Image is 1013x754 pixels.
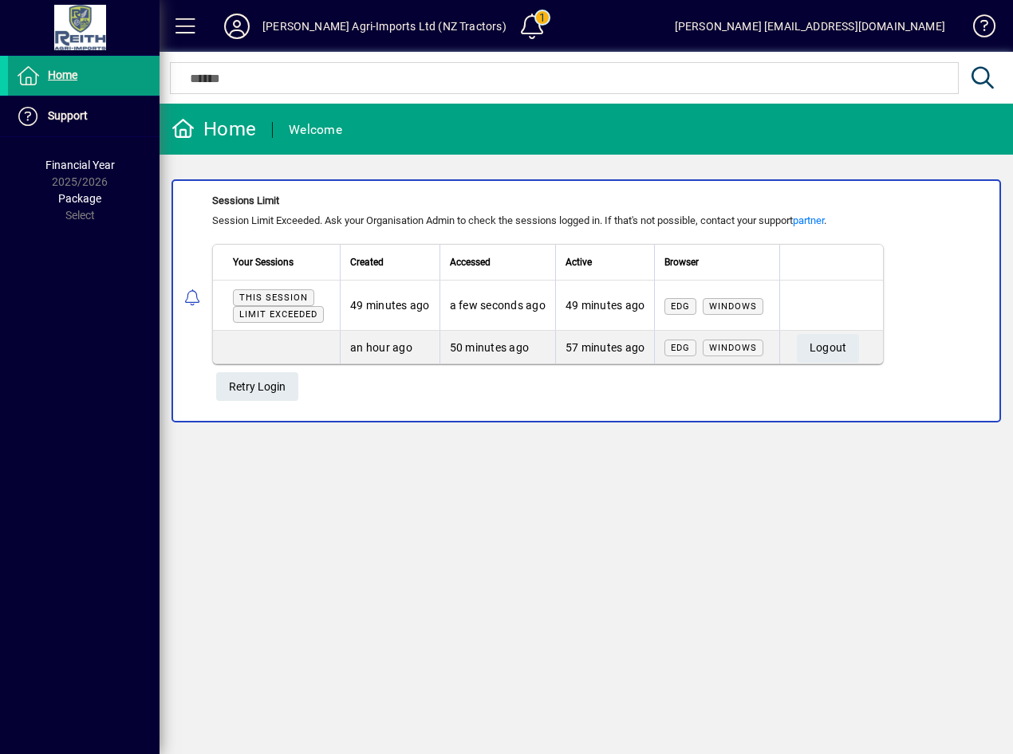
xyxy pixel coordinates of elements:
button: Logout [797,334,860,363]
td: 57 minutes ago [555,331,655,363]
td: 49 minutes ago [340,281,439,331]
span: Your Sessions [233,253,294,271]
div: Session Limit Exceeded. Ask your Organisation Admin to check the sessions logged in. If that's no... [212,213,884,229]
span: Edg [671,301,690,312]
span: Package [58,192,101,205]
div: Sessions Limit [212,193,884,209]
span: Logout [810,335,847,361]
div: Welcome [289,117,342,143]
div: Home [171,116,256,142]
span: Edg [671,343,690,353]
td: an hour ago [340,331,439,363]
td: 50 minutes ago [439,331,555,363]
app-alert-notification-menu-item: Sessions Limit [160,179,1013,422]
span: Active [566,253,592,271]
a: Support [8,96,160,136]
div: [PERSON_NAME] Agri-Imports Ltd (NZ Tractors) [262,14,506,39]
span: Browser [664,253,699,271]
td: a few seconds ago [439,281,555,331]
span: Limit exceeded [239,309,317,320]
button: Retry Login [216,372,298,401]
button: Profile [211,12,262,41]
span: This session [239,293,308,303]
span: Created [350,253,384,271]
span: Windows [709,343,757,353]
a: partner [793,214,824,226]
div: [PERSON_NAME] [EMAIL_ADDRESS][DOMAIN_NAME] [675,14,945,39]
span: Accessed [450,253,491,271]
span: Financial Year [45,159,115,171]
a: Knowledge Base [961,3,993,55]
span: Retry Login [229,374,286,400]
span: Home [48,69,77,81]
span: Windows [709,301,757,312]
span: Support [48,109,88,122]
td: 49 minutes ago [555,281,655,331]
